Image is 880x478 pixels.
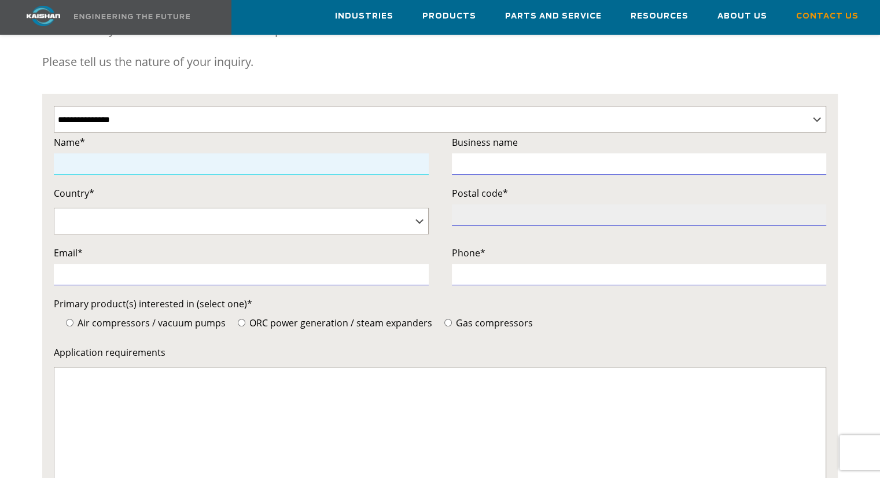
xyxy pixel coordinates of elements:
[54,185,429,201] label: Country*
[717,10,767,23] span: About Us
[335,1,393,32] a: Industries
[631,10,688,23] span: Resources
[505,10,602,23] span: Parts and Service
[444,319,452,326] input: Gas compressors
[422,1,476,32] a: Products
[238,319,245,326] input: ORC power generation / steam expanders
[452,185,827,201] label: Postal code*
[631,1,688,32] a: Resources
[74,14,190,19] img: Engineering the future
[505,1,602,32] a: Parts and Service
[42,50,838,73] p: Please tell us the nature of your inquiry.
[452,245,827,261] label: Phone*
[54,344,826,361] label: Application requirements
[54,245,429,261] label: Email*
[717,1,767,32] a: About Us
[54,134,429,150] label: Name*
[75,317,226,329] span: Air compressors / vacuum pumps
[335,10,393,23] span: Industries
[454,317,533,329] span: Gas compressors
[452,134,827,150] label: Business name
[796,10,859,23] span: Contact Us
[422,10,476,23] span: Products
[247,317,432,329] span: ORC power generation / steam expanders
[66,319,73,326] input: Air compressors / vacuum pumps
[796,1,859,32] a: Contact Us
